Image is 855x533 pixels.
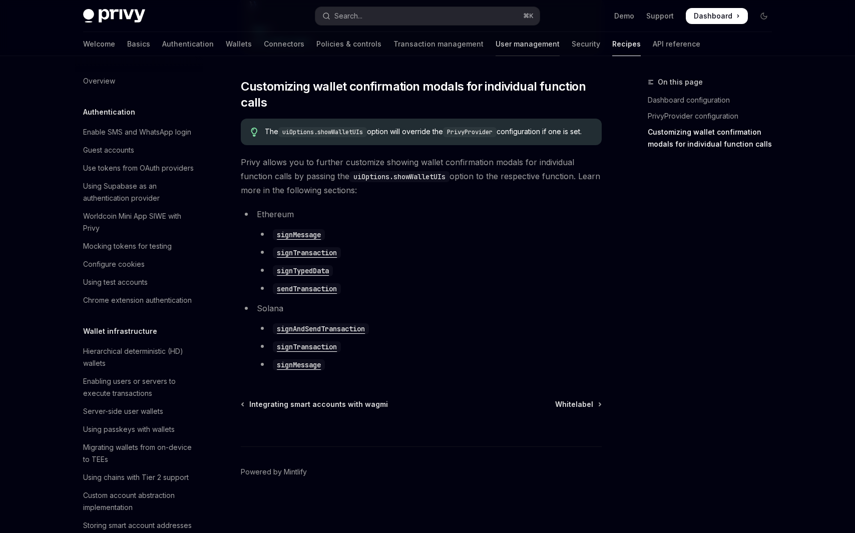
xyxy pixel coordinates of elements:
[686,8,748,24] a: Dashboard
[83,258,145,270] div: Configure cookies
[83,441,197,465] div: Migrating wallets from on-device to TEEs
[658,76,703,88] span: On this page
[75,123,203,141] a: Enable SMS and WhatsApp login
[264,32,304,56] a: Connectors
[572,32,600,56] a: Security
[648,92,780,108] a: Dashboard configuration
[75,72,203,90] a: Overview
[349,171,450,182] code: uiOptions.showWalletUIs
[273,229,325,240] code: signMessage
[83,75,115,87] div: Overview
[694,11,732,21] span: Dashboard
[316,32,381,56] a: Policies & controls
[249,399,388,409] span: Integrating smart accounts with wagmi
[273,359,325,369] a: signMessage
[75,402,203,420] a: Server-side user wallets
[273,323,369,333] a: signAndSendTransaction
[273,247,341,257] a: signTransaction
[75,468,203,486] a: Using chains with Tier 2 support
[83,375,197,399] div: Enabling users or servers to execute transactions
[75,438,203,468] a: Migrating wallets from on-device to TEEs
[555,399,601,409] a: Whitelabel
[226,32,252,56] a: Wallets
[83,162,194,174] div: Use tokens from OAuth providers
[756,8,772,24] button: Toggle dark mode
[273,265,333,276] code: signTypedData
[648,108,780,124] a: PrivyProvider configuration
[83,180,197,204] div: Using Supabase as an authentication provider
[241,467,307,477] a: Powered by Mintlify
[75,255,203,273] a: Configure cookies
[612,32,641,56] a: Recipes
[273,229,325,239] a: signMessage
[127,32,150,56] a: Basics
[75,486,203,516] a: Custom account abstraction implementation
[273,341,341,352] code: signTransaction
[646,11,674,21] a: Support
[265,127,592,137] span: The option will override the configuration if one is set.
[83,144,134,156] div: Guest accounts
[83,126,191,138] div: Enable SMS and WhatsApp login
[278,127,367,137] code: uiOptions.showWalletUIs
[83,294,192,306] div: Chrome extension authentication
[273,247,341,258] code: signTransaction
[443,127,497,137] code: PrivyProvider
[162,32,214,56] a: Authentication
[555,399,593,409] span: Whitelabel
[83,423,175,435] div: Using passkeys with wallets
[83,325,157,337] h5: Wallet infrastructure
[251,128,258,137] svg: Tip
[83,106,135,118] h5: Authentication
[83,405,163,417] div: Server-side user wallets
[83,345,197,369] div: Hierarchical deterministic (HD) wallets
[75,207,203,237] a: Worldcoin Mini App SIWE with Privy
[83,519,192,531] div: Storing smart account addresses
[653,32,700,56] a: API reference
[241,155,602,197] span: Privy allows you to further customize showing wallet confirmation modals for individual function ...
[83,9,145,23] img: dark logo
[273,323,369,334] code: signAndSendTransaction
[83,276,148,288] div: Using test accounts
[241,207,602,295] li: Ethereum
[75,237,203,255] a: Mocking tokens for testing
[83,489,197,513] div: Custom account abstraction implementation
[393,32,484,56] a: Transaction management
[83,471,189,483] div: Using chains with Tier 2 support
[75,342,203,372] a: Hierarchical deterministic (HD) wallets
[315,7,540,25] button: Open search
[83,210,197,234] div: Worldcoin Mini App SIWE with Privy
[614,11,634,21] a: Demo
[241,301,602,371] li: Solana
[241,79,602,111] span: Customizing wallet confirmation modals for individual function calls
[83,240,172,252] div: Mocking tokens for testing
[83,32,115,56] a: Welcome
[273,283,341,294] code: sendTransaction
[523,12,534,20] span: ⌘ K
[496,32,560,56] a: User management
[75,420,203,438] a: Using passkeys with wallets
[75,372,203,402] a: Enabling users or servers to execute transactions
[273,283,341,293] a: sendTransaction
[273,265,333,275] a: signTypedData
[648,124,780,152] a: Customizing wallet confirmation modals for individual function calls
[273,359,325,370] code: signMessage
[75,273,203,291] a: Using test accounts
[75,177,203,207] a: Using Supabase as an authentication provider
[75,159,203,177] a: Use tokens from OAuth providers
[75,291,203,309] a: Chrome extension authentication
[273,341,341,351] a: signTransaction
[75,141,203,159] a: Guest accounts
[242,399,388,409] a: Integrating smart accounts with wagmi
[334,10,362,22] div: Search...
